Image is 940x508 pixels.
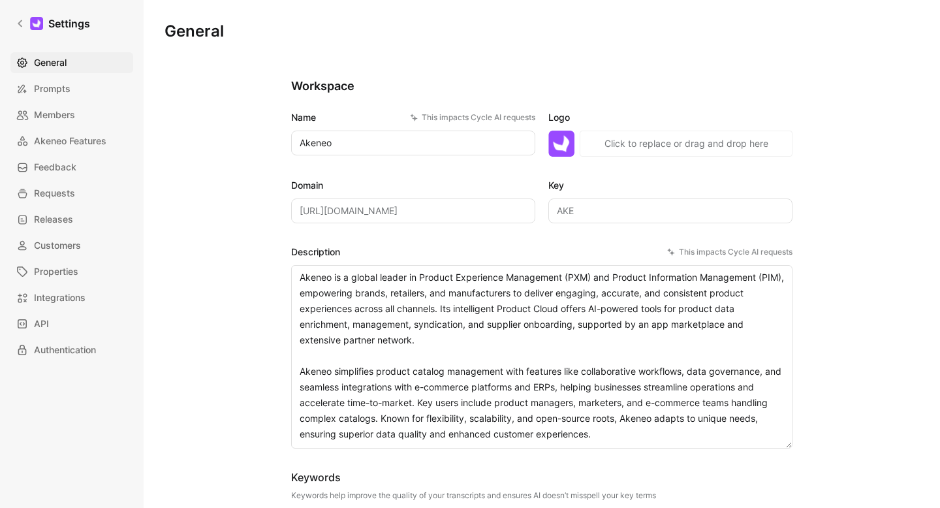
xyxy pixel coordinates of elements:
[10,261,133,282] a: Properties
[548,110,792,125] label: Logo
[10,183,133,204] a: Requests
[34,290,86,306] span: Integrations
[48,16,90,31] h1: Settings
[10,235,133,256] a: Customers
[34,107,75,123] span: Members
[291,244,792,260] label: Description
[10,78,133,99] a: Prompts
[34,316,49,332] span: API
[10,52,133,73] a: General
[164,21,224,42] h1: General
[291,490,656,501] div: Keywords help improve the quality of your transcripts and ensures AI doesn’t misspell your key terms
[34,159,76,175] span: Feedback
[34,264,78,279] span: Properties
[34,212,73,227] span: Releases
[10,287,133,308] a: Integrations
[10,10,95,37] a: Settings
[548,178,792,193] label: Key
[34,342,96,358] span: Authentication
[34,55,67,71] span: General
[291,469,656,485] div: Keywords
[548,131,574,157] img: logo
[291,78,792,94] h2: Workspace
[10,313,133,334] a: API
[34,133,106,149] span: Akeneo Features
[580,131,792,157] button: Click to replace or drag and drop here
[667,246,792,259] div: This impacts Cycle AI requests
[34,238,81,253] span: Customers
[291,110,535,125] label: Name
[34,81,70,97] span: Prompts
[291,178,535,193] label: Domain
[291,198,535,223] input: Some placeholder
[34,185,75,201] span: Requests
[10,209,133,230] a: Releases
[10,131,133,151] a: Akeneo Features
[10,104,133,125] a: Members
[10,340,133,360] a: Authentication
[10,157,133,178] a: Feedback
[291,265,792,449] textarea: Akeneo is a global leader in Product Experience Management (PXM) and Product Information Manageme...
[410,111,535,124] div: This impacts Cycle AI requests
